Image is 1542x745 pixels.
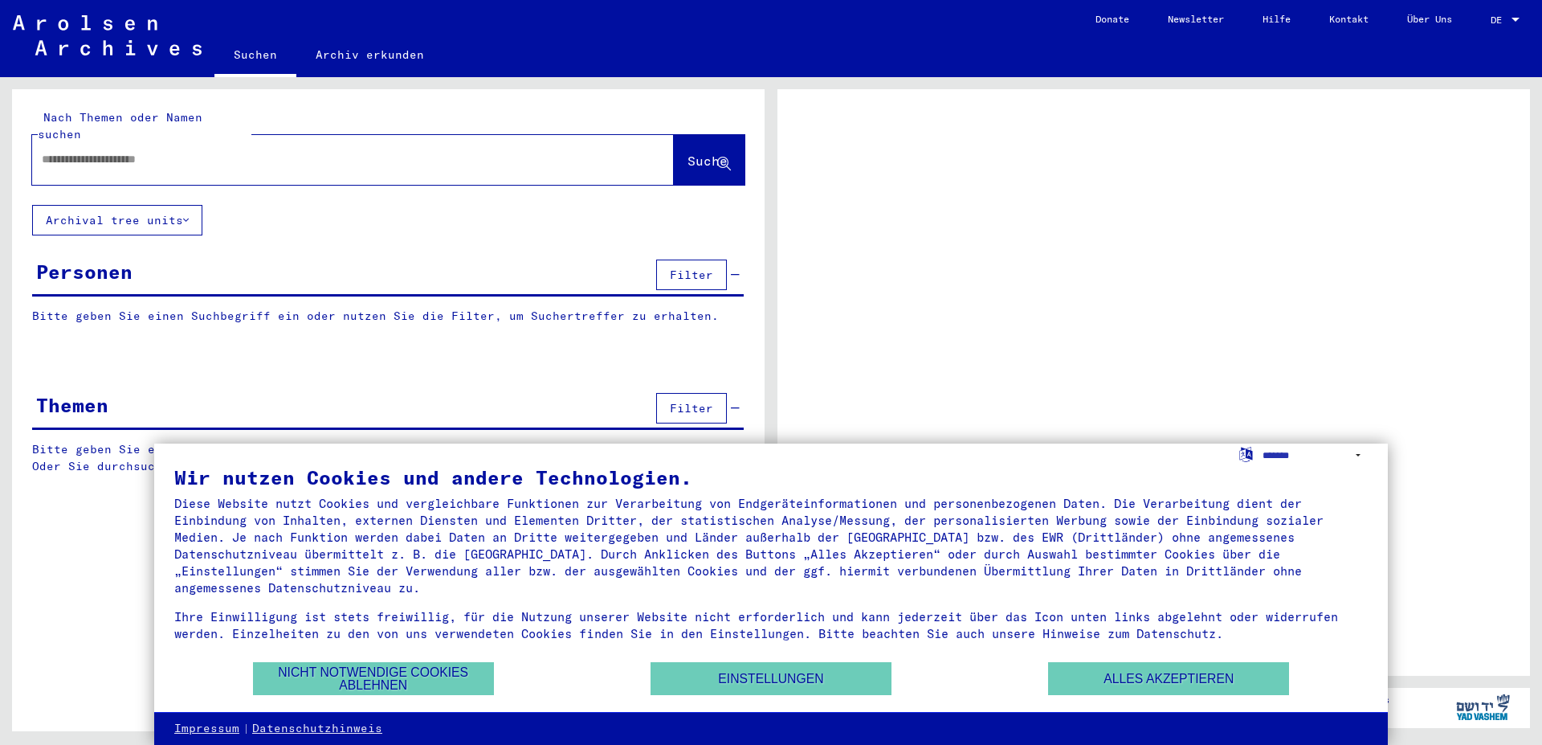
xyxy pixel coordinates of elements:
button: Einstellungen [651,662,891,695]
p: Bitte geben Sie einen Suchbegriff ein oder nutzen Sie die Filter, um Suchertreffer zu erhalten. O... [32,441,744,475]
span: Filter [670,401,713,415]
mat-label: Nach Themen oder Namen suchen [38,110,202,141]
span: Filter [670,268,713,282]
p: Bitte geben Sie einen Suchbegriff ein oder nutzen Sie die Filter, um Suchertreffer zu erhalten. [32,308,744,325]
div: Diese Website nutzt Cookies und vergleichbare Funktionen zur Verarbeitung von Endgeräteinformatio... [174,495,1368,596]
a: Suchen [214,35,296,77]
button: Suche [674,135,744,185]
img: Arolsen_neg.svg [13,15,202,55]
div: Ihre Einwilligung ist stets freiwillig, für die Nutzung unserer Website nicht erforderlich und ka... [174,608,1368,642]
a: Impressum [174,721,239,737]
img: yv_logo.png [1453,687,1513,727]
button: Archival tree units [32,205,202,235]
button: Filter [656,260,727,290]
select: Sprache auswählen [1263,444,1368,467]
span: DE [1491,14,1508,26]
span: Suche [687,153,728,169]
button: Nicht notwendige Cookies ablehnen [253,662,494,695]
div: Personen [36,257,133,286]
button: Alles akzeptieren [1048,662,1289,695]
a: Datenschutzhinweis [252,721,382,737]
div: Wir nutzen Cookies und andere Technologien. [174,468,1368,487]
a: Archiv erkunden [296,35,443,74]
div: Themen [36,391,108,420]
button: Filter [656,393,727,424]
label: Sprache auswählen [1238,446,1254,461]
